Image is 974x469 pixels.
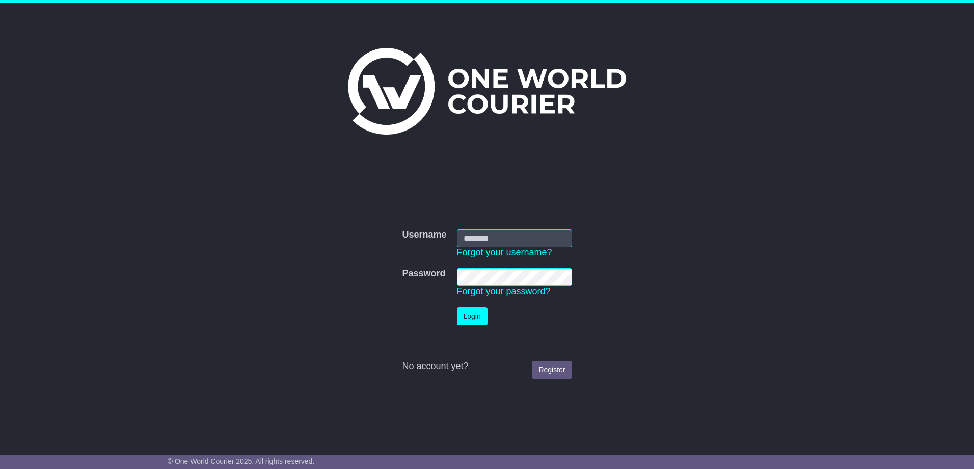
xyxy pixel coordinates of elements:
a: Forgot your password? [457,286,551,296]
a: Forgot your username? [457,247,552,257]
label: Username [402,229,446,241]
button: Login [457,307,488,325]
a: Register [532,361,572,379]
img: One World [348,48,626,135]
div: No account yet? [402,361,572,372]
label: Password [402,268,445,279]
span: © One World Courier 2025. All rights reserved. [168,457,315,465]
